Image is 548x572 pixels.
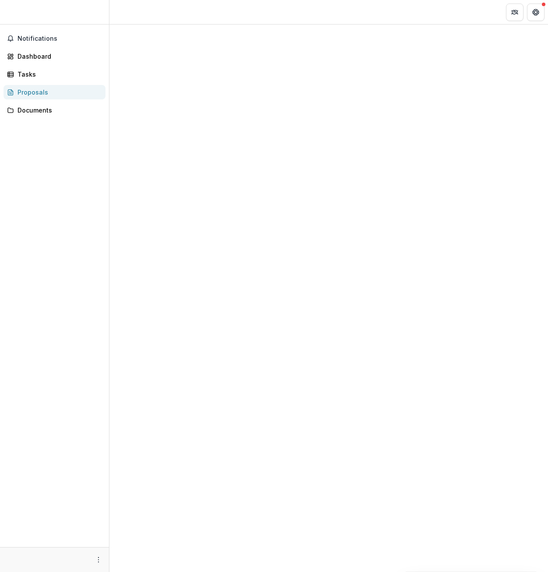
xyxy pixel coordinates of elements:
div: Documents [18,106,98,115]
div: Tasks [18,70,98,79]
button: Get Help [527,4,544,21]
a: Tasks [4,67,105,81]
a: Proposals [4,85,105,99]
button: More [93,554,104,565]
span: Notifications [18,35,102,42]
div: Dashboard [18,52,98,61]
button: Partners [506,4,523,21]
div: Proposals [18,88,98,97]
a: Dashboard [4,49,105,64]
a: Documents [4,103,105,117]
button: Notifications [4,32,105,46]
